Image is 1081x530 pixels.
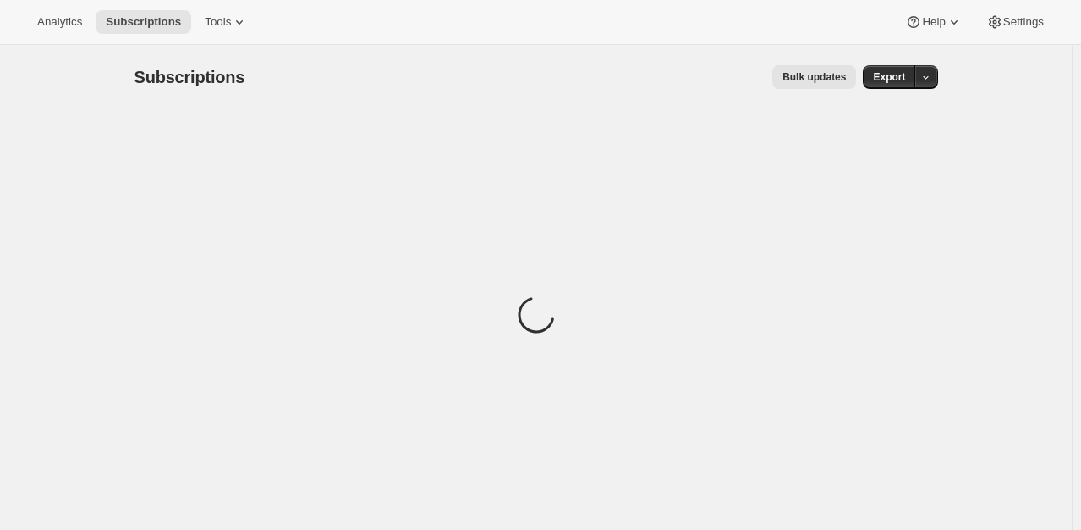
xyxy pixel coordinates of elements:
[195,10,258,34] button: Tools
[772,65,856,89] button: Bulk updates
[27,10,92,34] button: Analytics
[106,15,181,29] span: Subscriptions
[895,10,972,34] button: Help
[873,70,905,84] span: Export
[922,15,945,29] span: Help
[205,15,231,29] span: Tools
[96,10,191,34] button: Subscriptions
[863,65,915,89] button: Export
[1003,15,1044,29] span: Settings
[134,68,245,86] span: Subscriptions
[976,10,1054,34] button: Settings
[37,15,82,29] span: Analytics
[782,70,846,84] span: Bulk updates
